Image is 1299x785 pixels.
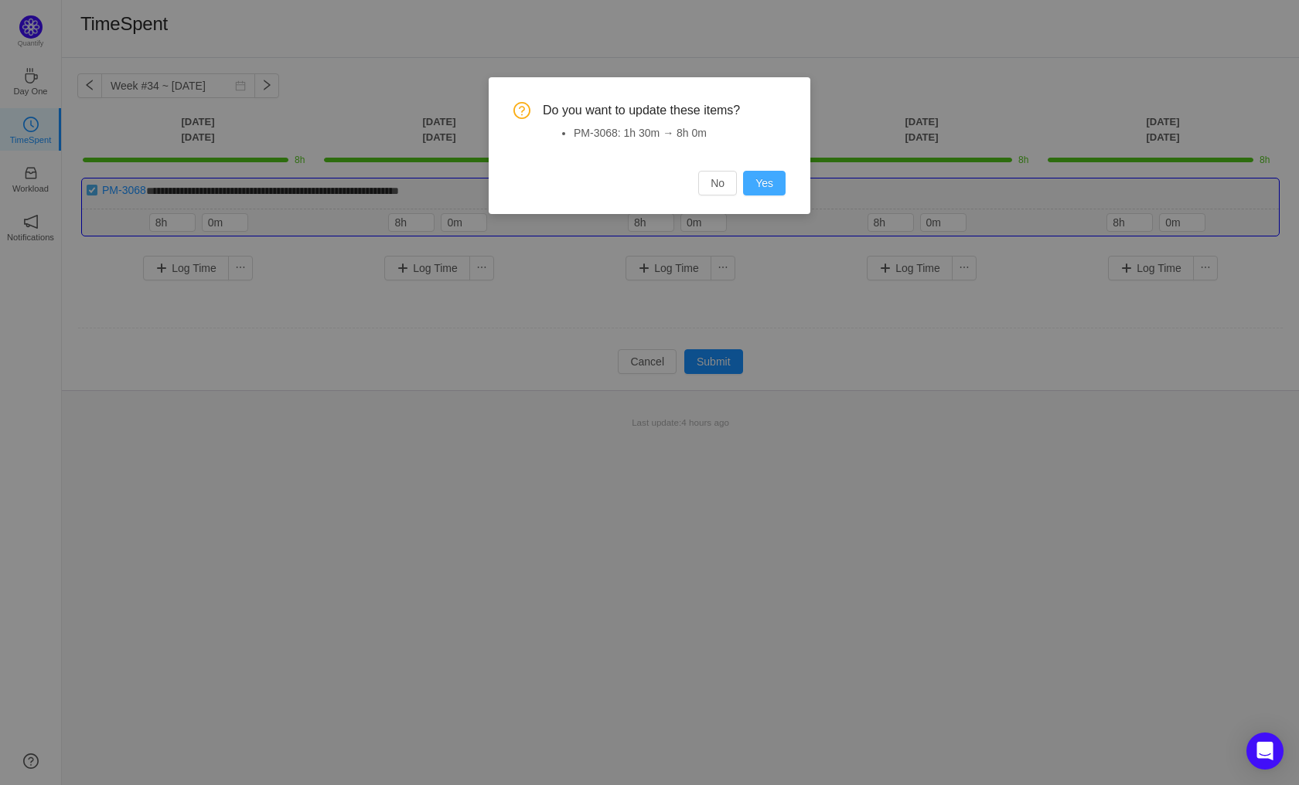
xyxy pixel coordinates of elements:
[513,102,530,119] i: icon: question-circle
[743,171,786,195] button: Yes
[574,125,786,141] li: PM-3068: 1h 30m → 8h 0m
[698,171,737,195] button: No
[543,102,786,119] span: Do you want to update these items?
[1246,732,1284,770] div: Open Intercom Messenger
